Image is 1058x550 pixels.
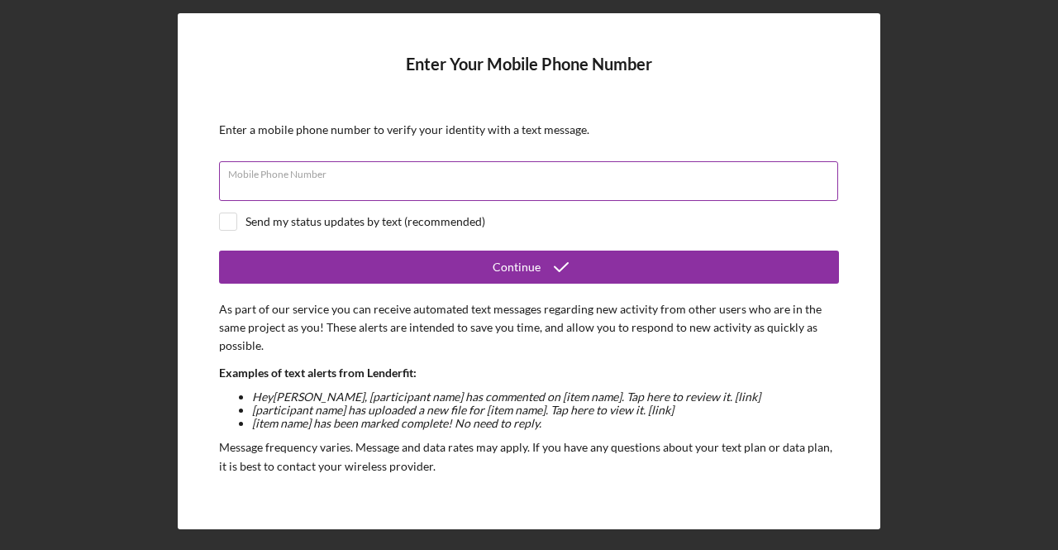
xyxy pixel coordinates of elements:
li: Hey [PERSON_NAME] , [participant name] has commented on [item name]. Tap here to review it. [link] [252,390,839,404]
p: As part of our service you can receive automated text messages regarding new activity from other ... [219,300,839,356]
div: Enter a mobile phone number to verify your identity with a text message. [219,123,839,136]
p: Message frequency varies. Message and data rates may apply. If you have any questions about your ... [219,438,839,476]
h4: Enter Your Mobile Phone Number [219,55,839,98]
li: [item name] has been marked complete! No need to reply. [252,417,839,430]
button: Continue [219,251,839,284]
div: Continue [493,251,541,284]
li: [participant name] has uploaded a new file for [item name]. Tap here to view it. [link] [252,404,839,417]
p: By providing your phone number, and selecting the option above, you agree to receive text message... [219,484,839,539]
label: Mobile Phone Number [228,162,838,180]
p: Examples of text alerts from Lenderfit: [219,364,839,382]
div: Send my status updates by text (recommended) [245,215,485,228]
